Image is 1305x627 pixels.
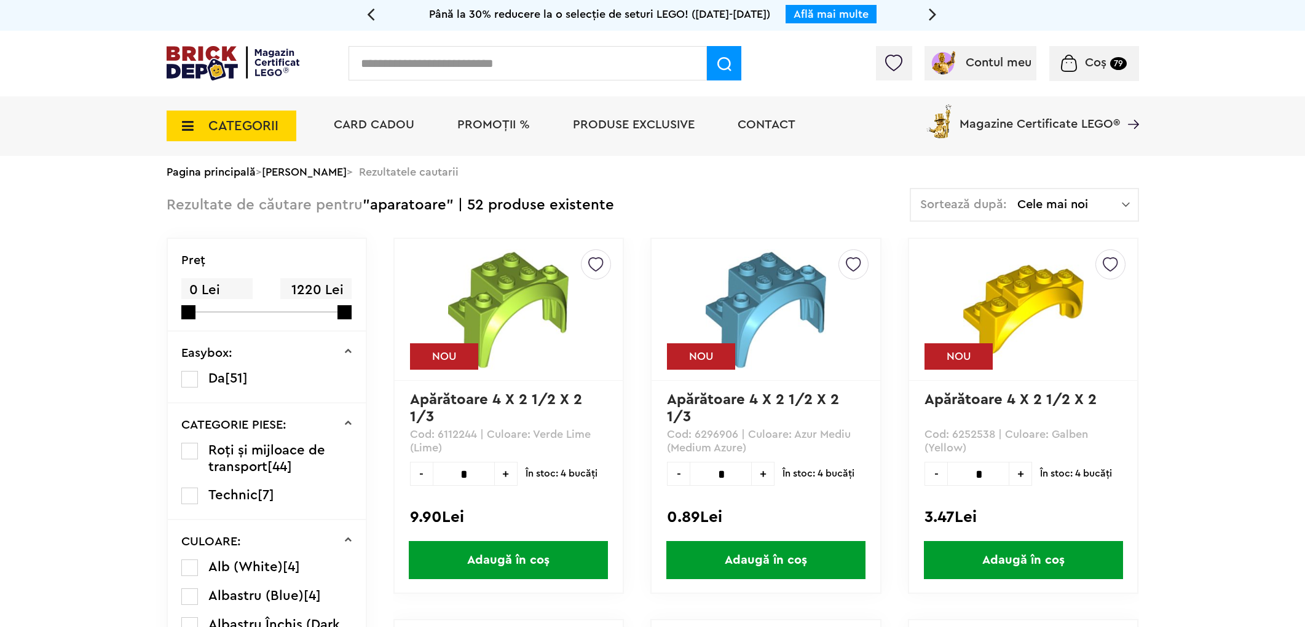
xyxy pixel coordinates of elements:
span: Magazine Certificate LEGO® [960,102,1120,130]
span: Până la 30% reducere la o selecție de seturi LEGO! ([DATE]-[DATE]) [429,9,770,20]
a: Produse exclusive [573,119,695,131]
span: [7] [258,488,274,502]
span: Sortează după: [920,198,1007,211]
span: Alb (White) [208,560,283,574]
p: Cod: 6296906 | Culoare: Azur Mediu (Medium Azure) [667,427,864,455]
a: Apărătoare 4 X 2 1/2 X 2 1/3 [667,392,843,424]
div: 3.47Lei [925,509,1122,525]
p: Preţ [181,254,205,267]
div: NOU [410,343,478,370]
p: Cod: 6252538 | Culoare: Galben (Yellow) [925,427,1122,455]
span: În stoc: 4 bucăţi [526,462,597,486]
a: Adaugă în coș [909,541,1137,579]
div: 9.90Lei [410,509,607,525]
a: Apărătoare 4 X 2 1/2 X 2 1/3 [410,392,586,424]
span: + [495,462,518,486]
a: Află mai multe [794,9,869,20]
img: Apărătoare 4 X 2 1/2 X 2 [947,249,1100,370]
a: Magazine Certificate LEGO® [1120,102,1139,114]
span: Adaugă în coș [924,541,1123,579]
a: Card Cadou [334,119,414,131]
div: 0.89Lei [667,509,864,525]
span: + [1009,462,1032,486]
span: [4] [283,560,300,574]
span: Contul meu [966,56,1031,69]
span: [51] [225,372,248,385]
span: Da [208,372,225,385]
a: Pagina principală [167,166,256,177]
a: [PERSON_NAME] [262,166,347,177]
p: Easybox: [181,347,232,359]
span: CATEGORII [208,119,278,133]
span: 1220 Lei [280,278,352,302]
span: În stoc: 4 bucăţi [783,462,854,486]
span: 0 Lei [181,278,253,302]
span: Cele mai noi [1017,198,1122,211]
span: Rezultate de căutare pentru [167,198,363,212]
span: - [667,462,690,486]
a: Adaugă în coș [652,541,880,579]
span: - [410,462,433,486]
a: Contact [738,119,795,131]
div: NOU [667,343,735,370]
p: Cod: 6112244 | Culoare: Verde Lime (Lime) [410,427,607,455]
img: Apărătoare 4 X 2 1/2 X 2 1/3 [689,249,843,370]
a: Apărătoare 4 X 2 1/2 X 2 [925,392,1097,407]
a: Contul meu [929,56,1031,69]
small: 79 [1110,57,1127,70]
span: În stoc: 4 bucăţi [1040,462,1112,486]
div: > > Rezultatele cautarii [167,156,1139,188]
span: - [925,462,947,486]
p: CATEGORIE PIESE: [181,419,286,431]
span: [44] [267,460,292,473]
a: Adaugă în coș [395,541,623,579]
div: "aparatoare" | 52 produse existente [167,188,614,223]
span: Roți și mijloace de transport [208,443,325,473]
span: Technic [208,488,258,502]
span: + [752,462,775,486]
span: Adaugă în coș [666,541,865,579]
span: Adaugă în coș [409,541,608,579]
p: CULOARE: [181,535,241,548]
span: [4] [304,589,321,602]
a: PROMOȚII % [457,119,530,131]
img: Apărătoare 4 X 2 1/2 X 2 1/3 [432,249,585,370]
span: Coș [1085,56,1106,69]
div: NOU [925,343,993,370]
span: Albastru (Blue) [208,589,304,602]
